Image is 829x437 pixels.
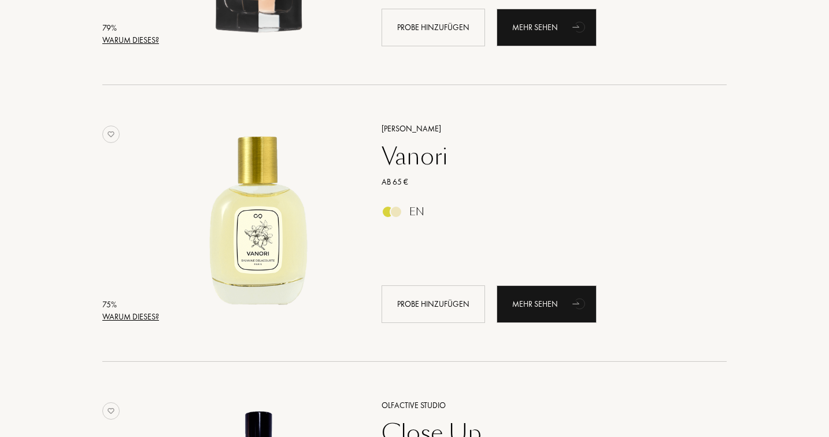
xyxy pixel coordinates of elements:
[373,123,710,135] a: [PERSON_NAME]
[102,299,159,311] div: 75 %
[373,176,710,188] a: Ab 65 €
[102,126,120,143] img: no_like_p.png
[373,399,710,412] a: Olfactive Studio
[102,22,159,34] div: 79 %
[102,402,120,420] img: no_like_p.png
[162,121,354,314] img: Vanori Sylvaine Delacourte
[102,311,159,323] div: Warum dieses?
[497,9,597,46] a: Mehr sehenanimation
[568,292,591,315] div: animation
[497,285,597,323] a: Mehr sehenanimation
[382,9,485,46] div: Probe hinzufügen
[497,285,597,323] div: Mehr sehen
[382,285,485,323] div: Probe hinzufügen
[162,108,364,336] a: Vanori Sylvaine Delacourte
[409,205,424,218] div: en
[373,142,710,170] a: Vanori
[102,34,159,46] div: Warum dieses?
[373,209,710,221] a: en
[568,15,591,38] div: animation
[497,9,597,46] div: Mehr sehen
